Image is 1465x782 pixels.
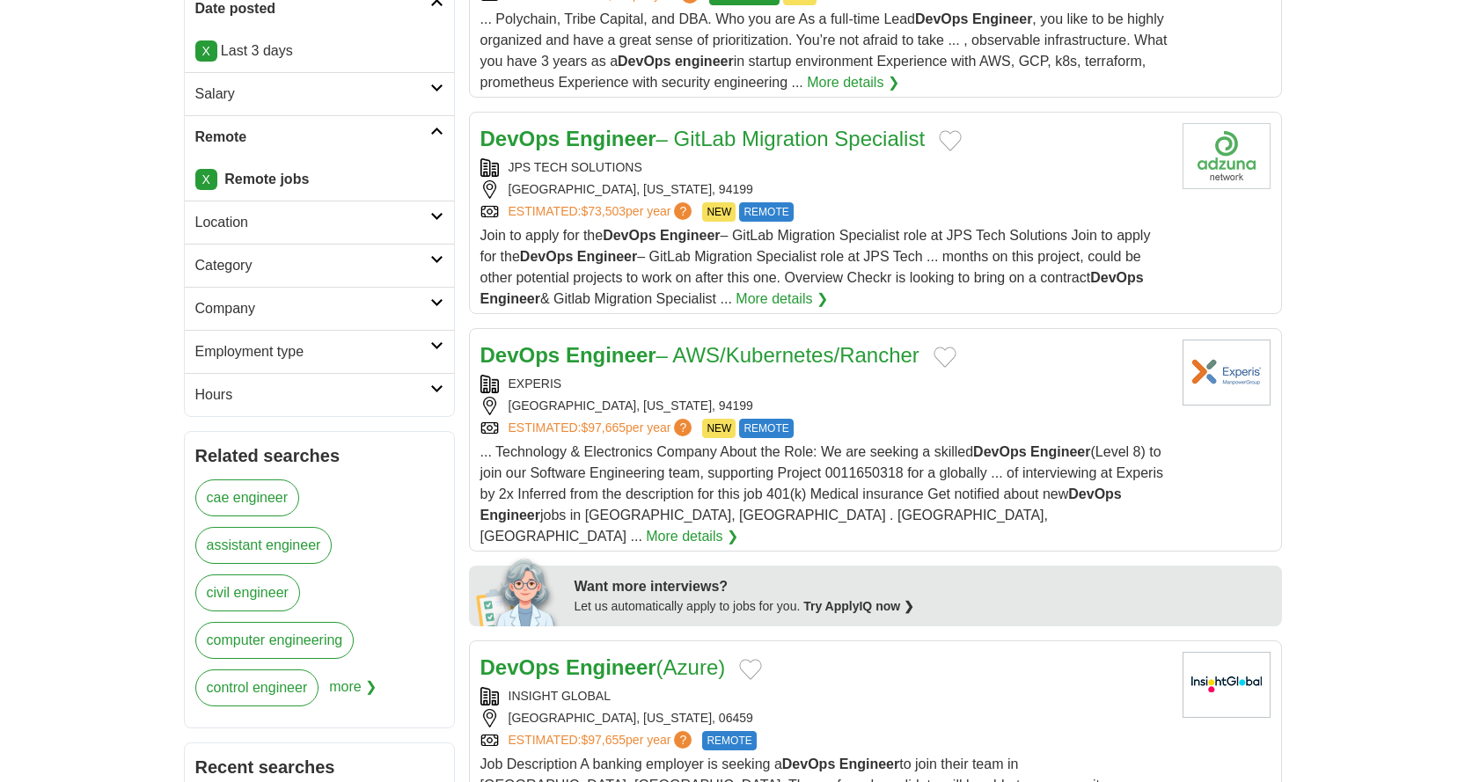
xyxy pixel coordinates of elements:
span: ... Technology & Electronics Company About the Role: We are seeking a skilled (Level 8) to join o... [480,444,1163,544]
span: ? [674,202,692,220]
strong: Engineer [972,11,1032,26]
strong: DevOps [915,11,968,26]
a: computer engineering [195,622,355,659]
a: Employment type [185,330,454,373]
strong: DevOps [480,343,560,367]
strong: DevOps [480,655,560,679]
a: Salary [185,72,454,115]
strong: engineer [675,54,734,69]
strong: DevOps [618,54,670,69]
button: Add to favorite jobs [934,347,956,368]
span: Join to apply for the – GitLab Migration Specialist role at JPS Tech Solutions Join to apply for ... [480,228,1151,306]
span: more ❯ [329,669,377,717]
a: More details ❯ [736,289,828,310]
a: ESTIMATED:$97,665per year? [509,419,696,438]
strong: Engineer [1030,444,1090,459]
img: Company logo [1183,123,1271,189]
strong: Engineer [566,343,656,367]
a: Company [185,287,454,330]
strong: Engineer [480,291,540,306]
a: control engineer [195,669,319,706]
a: More details ❯ [807,72,899,93]
a: DevOps Engineer(Azure) [480,655,726,679]
h2: Related searches [195,442,443,469]
h2: Salary [195,84,430,105]
strong: DevOps [480,127,560,150]
h2: Remote [195,127,430,148]
a: ESTIMATED:$97,655per year? [509,731,696,750]
h2: Hours [195,384,430,406]
a: cae engineer [195,479,300,516]
a: Hours [185,373,454,416]
span: ? [674,731,692,749]
div: Let us automatically apply to jobs for you. [575,597,1271,616]
img: apply-iq-scientist.png [476,556,561,626]
a: Category [185,244,454,287]
h2: Company [195,298,430,319]
span: $97,665 [581,420,626,435]
img: Insight Global logo [1183,652,1271,718]
span: $97,655 [581,733,626,747]
h2: Location [195,212,430,233]
strong: DevOps [782,756,835,771]
strong: DevOps [603,228,656,243]
span: ? [674,419,692,436]
div: Want more interviews? [575,576,1271,597]
a: EXPERIS [509,376,562,391]
strong: Remote jobs [224,172,309,186]
a: Remote [185,115,454,158]
div: JPS TECH SOLUTIONS [480,158,1168,177]
div: [GEOGRAPHIC_DATA], [US_STATE], 94199 [480,397,1168,415]
strong: Engineer [566,655,656,679]
strong: Engineer [577,249,637,264]
button: Add to favorite jobs [739,659,762,680]
a: X [195,169,217,190]
a: DevOps Engineer– GitLab Migration Specialist [480,127,926,150]
a: Location [185,201,454,244]
h2: Category [195,255,430,276]
span: NEW [702,202,736,222]
a: More details ❯ [646,526,738,547]
a: Try ApplyIQ now ❯ [803,599,914,613]
img: Experis logo [1183,340,1271,406]
strong: Engineer [480,508,540,523]
strong: DevOps [1068,486,1121,501]
span: ... Polychain, Tribe Capital, and DBA. Who you are As a full-time Lead , you like to be highly or... [480,11,1168,90]
a: ESTIMATED:$73,503per year? [509,202,696,222]
strong: DevOps [973,444,1026,459]
strong: Engineer [660,228,720,243]
a: assistant engineer [195,527,333,564]
button: Add to favorite jobs [939,130,962,151]
p: Last 3 days [195,40,443,62]
span: NEW [702,419,736,438]
strong: DevOps [1090,270,1143,285]
a: INSIGHT GLOBAL [509,689,611,703]
a: DevOps Engineer– AWS/Kubernetes/Rancher [480,343,919,367]
h2: Recent searches [195,754,443,780]
a: civil engineer [195,574,300,611]
span: $73,503 [581,204,626,218]
span: REMOTE [739,419,793,438]
span: REMOTE [702,731,756,750]
h2: Employment type [195,341,430,362]
span: REMOTE [739,202,793,222]
div: [GEOGRAPHIC_DATA], [US_STATE], 94199 [480,180,1168,199]
a: X [195,40,217,62]
strong: Engineer [566,127,656,150]
strong: Engineer [839,756,899,771]
strong: DevOps [520,249,573,264]
div: [GEOGRAPHIC_DATA], [US_STATE], 06459 [480,709,1168,727]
